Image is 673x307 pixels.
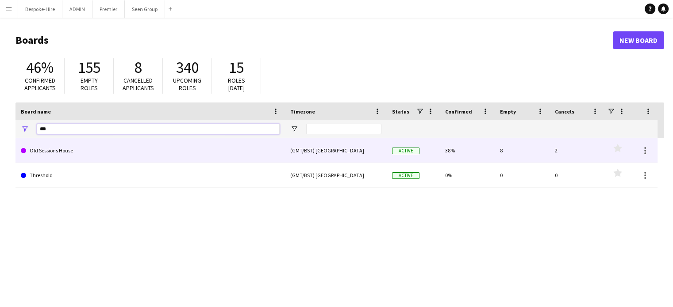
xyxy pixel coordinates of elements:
[123,76,154,92] span: Cancelled applicants
[440,138,495,163] div: 38%
[78,58,100,77] span: 155
[392,108,409,115] span: Status
[440,163,495,187] div: 0%
[135,58,142,77] span: 8
[613,31,664,49] a: New Board
[15,34,613,47] h1: Boards
[81,76,98,92] span: Empty roles
[173,76,201,92] span: Upcoming roles
[37,124,280,134] input: Board name Filter Input
[495,138,550,163] div: 8
[26,58,54,77] span: 46%
[550,138,604,163] div: 2
[21,138,280,163] a: Old Sessions House
[500,108,516,115] span: Empty
[62,0,92,18] button: ADMIN
[228,76,245,92] span: Roles [DATE]
[21,125,29,133] button: Open Filter Menu
[24,76,56,92] span: Confirmed applicants
[290,108,315,115] span: Timezone
[125,0,165,18] button: Seen Group
[495,163,550,187] div: 0
[445,108,472,115] span: Confirmed
[21,163,280,188] a: Threshold
[92,0,125,18] button: Premier
[290,125,298,133] button: Open Filter Menu
[176,58,199,77] span: 340
[392,172,419,179] span: Active
[21,108,51,115] span: Board name
[392,148,419,154] span: Active
[555,108,574,115] span: Cancels
[285,138,387,163] div: (GMT/BST) [GEOGRAPHIC_DATA]
[229,58,244,77] span: 15
[550,163,604,187] div: 0
[18,0,62,18] button: Bespoke-Hire
[285,163,387,187] div: (GMT/BST) [GEOGRAPHIC_DATA]
[306,124,381,134] input: Timezone Filter Input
